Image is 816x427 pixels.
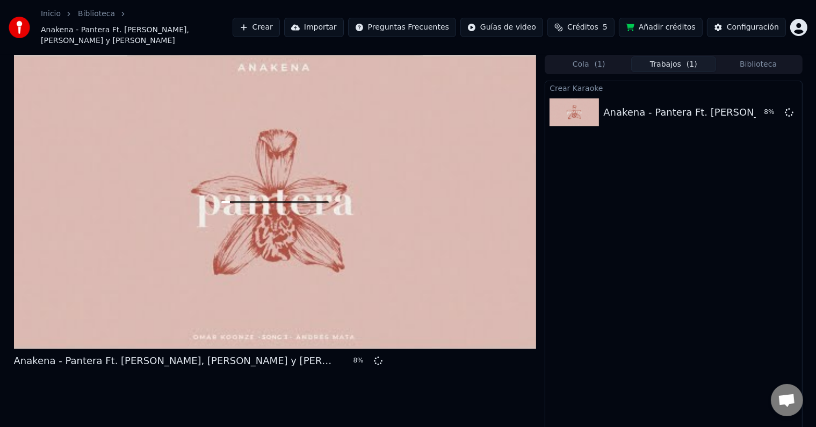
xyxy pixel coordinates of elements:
[603,22,608,33] span: 5
[546,56,631,72] button: Cola
[41,9,61,19] a: Inicio
[547,18,615,37] button: Créditos5
[707,18,786,37] button: Configuración
[764,108,781,117] div: 8 %
[41,9,233,46] nav: breadcrumb
[545,81,801,94] div: Crear Karaoke
[78,9,115,19] a: Biblioteca
[595,59,605,70] span: ( 1 )
[771,384,803,416] div: Open chat
[619,18,703,37] button: Añadir créditos
[14,353,336,368] div: Anakena - Pantera Ft. [PERSON_NAME], [PERSON_NAME] y [PERSON_NAME]
[348,18,456,37] button: Preguntas Frecuentes
[716,56,801,72] button: Biblioteca
[233,18,280,37] button: Crear
[460,18,543,37] button: Guías de video
[567,22,598,33] span: Créditos
[41,25,233,46] span: Anakena - Pantera Ft. [PERSON_NAME], [PERSON_NAME] y [PERSON_NAME]
[284,18,344,37] button: Importar
[727,22,779,33] div: Configuración
[631,56,716,72] button: Trabajos
[9,17,30,38] img: youka
[353,357,370,365] div: 8 %
[687,59,697,70] span: ( 1 )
